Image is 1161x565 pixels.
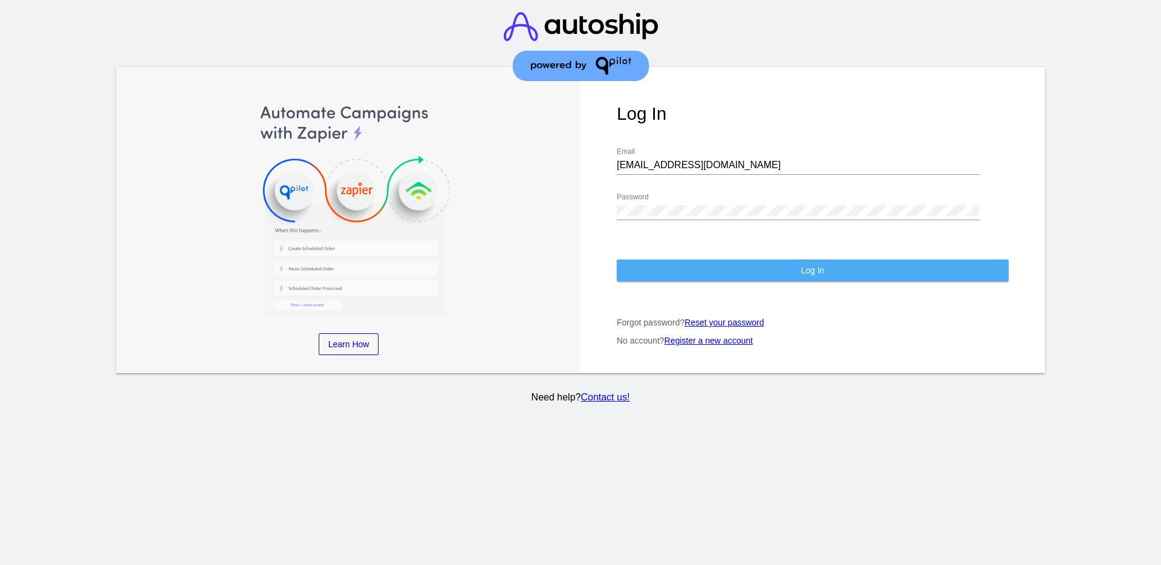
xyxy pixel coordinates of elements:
span: Learn How [328,339,369,349]
h1: Log In [617,103,1009,124]
p: Forgot password? [617,318,1009,327]
a: Reset your password [685,318,764,327]
button: Log In [617,260,1009,281]
a: Register a new account [665,336,753,345]
p: Need help? [114,392,1047,403]
p: No account? [617,336,1009,345]
img: Automate Campaigns with Zapier, QPilot and Klaviyo [153,103,545,315]
a: Learn How [319,333,379,355]
span: Log In [801,266,824,275]
input: Email [617,160,980,171]
a: Contact us! [580,392,629,402]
